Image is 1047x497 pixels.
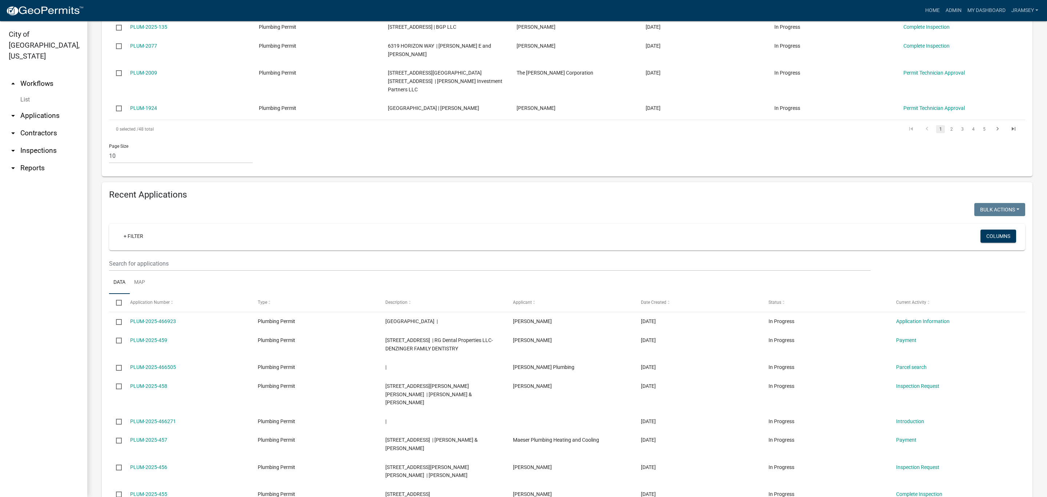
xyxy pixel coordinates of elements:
span: AARON S SOLOMON [517,105,555,111]
span: Tom Drexler [513,464,552,470]
span: 08/20/2025 [641,337,656,343]
a: Map [130,271,149,294]
i: arrow_drop_down [9,129,17,138]
a: 5 [980,125,988,133]
span: In Progress [774,24,800,30]
span: 08/19/2025 [641,418,656,424]
span: Plumbing Permit [259,43,296,49]
span: Current Activity [896,300,926,305]
li: page 5 [979,123,990,135]
a: 3 [958,125,967,133]
a: Home [922,4,943,17]
i: arrow_drop_down [9,146,17,155]
span: 6319 HORIZON WAY | Hopkins Gregory E and Carrie R [388,43,491,57]
span: | [385,418,386,424]
span: 2901 BROWNING PLACE 2901 Browning Place | Davey Ronald O & Christy R [385,383,472,406]
span: Plumbing Permit [258,418,295,424]
i: arrow_drop_up [9,79,17,88]
a: Inspection Request [896,464,939,470]
span: Plumbing Permit [258,318,295,324]
div: 48 total [109,120,473,138]
a: Complete Inspection [903,43,950,49]
a: go to previous page [920,125,934,133]
a: PLUM-2025-135 [130,24,167,30]
a: + Filter [118,230,149,243]
datatable-header-cell: Status [762,294,889,311]
span: In Progress [769,418,794,424]
span: Maeser Plumbing Heating and Cooling [513,437,599,443]
span: 12/17/2024 [646,43,661,49]
a: 2 [947,125,956,133]
span: AMY NORTON [513,337,552,343]
span: Plumbing Permit [258,364,295,370]
span: Timothy Michael Kunz [517,24,555,30]
span: 08/19/2025 [641,491,656,497]
span: Tim Crume Sr [513,383,552,389]
i: arrow_drop_down [9,164,17,172]
span: Date Created [641,300,666,305]
datatable-header-cell: Select [109,294,123,311]
li: page 4 [968,123,979,135]
span: In Progress [769,437,794,443]
a: Complete Inspection [896,491,942,497]
a: My Dashboard [964,4,1008,17]
a: PLUM-2025-459 [130,337,167,343]
a: Parcel search [896,364,927,370]
span: Plumbing Permit [258,383,295,389]
datatable-header-cell: Type [251,294,378,311]
a: Payment [896,437,916,443]
span: Application Number [130,300,170,305]
a: Introduction [896,418,924,424]
span: 3005 INDUSTRIAL PARK 3009 INDUSTRIAL PARKWAY | BGP LLC [388,24,456,30]
li: page 2 [946,123,957,135]
span: 08/19/2025 [641,437,656,443]
a: PLUM-2009 [130,70,157,76]
a: PLUM-2025-455 [130,491,167,497]
span: 6012 PINE VIEW CT | Stanley Joseph & Pamela [385,437,478,451]
a: PLUM-2077 [130,43,157,49]
a: Permit Technician Approval [903,70,965,76]
span: In Progress [774,43,800,49]
span: In Progress [774,105,800,111]
i: arrow_drop_down [9,111,17,120]
span: In Progress [774,70,800,76]
a: Application Information [896,318,950,324]
span: 5520 E HIGHWAY 62 | RG Dental Properties LLC- DENZINGER FAMILY DENTISTRY [385,337,493,351]
span: Plumbing Permit [258,337,295,343]
li: page 1 [935,123,946,135]
span: In Progress [769,383,794,389]
span: In Progress [769,491,794,497]
input: Search for applications [109,256,871,271]
span: Plumbing Permit [258,464,295,470]
span: 911 GATEWAY DRIVE | [385,318,438,324]
li: page 3 [957,123,968,135]
a: PLUM-1924 [130,105,157,111]
a: Complete Inspection [903,24,950,30]
span: Greenwell Plumbing [513,364,574,370]
span: The Stemler Corporation [517,70,593,76]
datatable-header-cell: Date Created [634,294,761,311]
span: 1008 SENATE AVENUE 1008 Senate Avenue | Solomon Aaron S [388,105,479,111]
a: PLUM-2025-466271 [130,418,176,424]
span: Plumbing Permit [259,24,296,30]
span: In Progress [769,318,794,324]
span: In Progress [769,337,794,343]
a: PLUM-2025-466923 [130,318,176,324]
span: In Progress [769,464,794,470]
span: | [385,364,386,370]
span: 4795 KEYSTONE BLVD 4795 Keystone Blvd. | Koetter Investment Partners LLC [388,70,502,92]
a: Admin [943,4,964,17]
span: Plumbing Permit [259,105,296,111]
span: In Progress [769,364,794,370]
button: Bulk Actions [974,203,1025,216]
a: go to next page [991,125,1004,133]
span: AMY NORTON [513,318,552,324]
a: Data [109,271,130,294]
datatable-header-cell: Current Activity [889,294,1017,311]
a: Payment [896,337,916,343]
span: 08/20/2025 [641,318,656,324]
span: Plumbing Permit [259,70,296,76]
span: 03/11/2025 [646,24,661,30]
a: PLUM-2025-456 [130,464,167,470]
a: PLUM-2025-457 [130,437,167,443]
